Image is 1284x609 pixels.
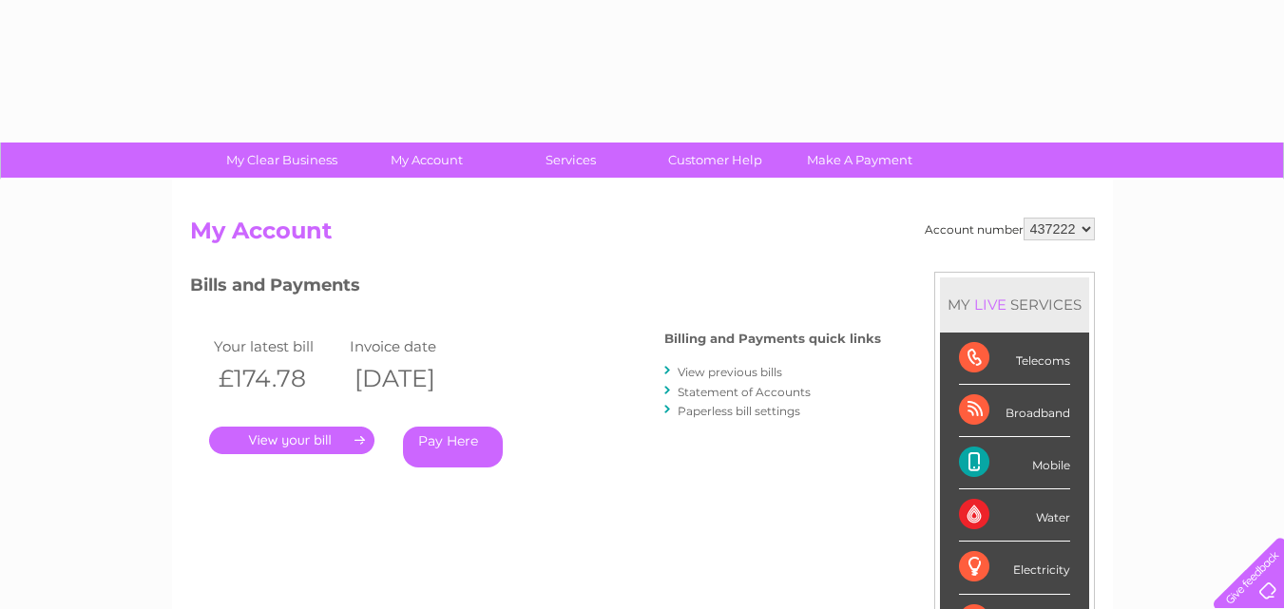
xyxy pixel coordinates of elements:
a: Customer Help [637,143,794,178]
a: . [209,427,374,454]
h4: Billing and Payments quick links [664,332,881,346]
div: Broadband [959,385,1070,437]
div: Telecoms [959,333,1070,385]
a: My Clear Business [203,143,360,178]
div: LIVE [970,295,1010,314]
th: £174.78 [209,359,346,398]
div: Water [959,489,1070,542]
div: Account number [925,218,1095,240]
th: [DATE] [345,359,482,398]
a: Make A Payment [781,143,938,178]
h2: My Account [190,218,1095,254]
a: Pay Here [403,427,503,467]
a: Services [492,143,649,178]
div: MY SERVICES [940,277,1089,332]
a: My Account [348,143,505,178]
div: Electricity [959,542,1070,594]
a: Paperless bill settings [678,404,800,418]
a: View previous bills [678,365,782,379]
div: Mobile [959,437,1070,489]
a: Statement of Accounts [678,385,811,399]
h3: Bills and Payments [190,272,881,305]
td: Your latest bill [209,333,346,359]
td: Invoice date [345,333,482,359]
